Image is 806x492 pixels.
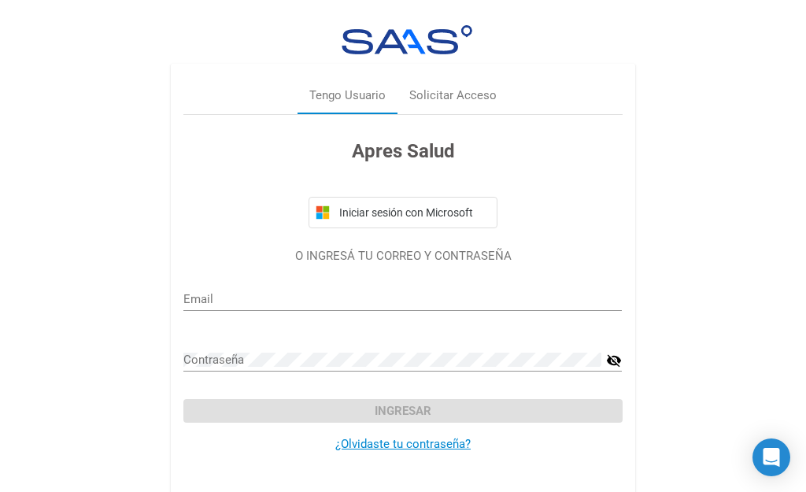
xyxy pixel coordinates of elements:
[183,137,622,165] h3: Apres Salud
[309,87,386,105] div: Tengo Usuario
[606,351,622,370] mat-icon: visibility_off
[183,247,622,265] p: O INGRESÁ TU CORREO Y CONTRASEÑA
[335,437,471,451] a: ¿Olvidaste tu contraseña?
[336,206,490,219] span: Iniciar sesión con Microsoft
[309,197,497,228] button: Iniciar sesión con Microsoft
[409,87,497,105] div: Solicitar Acceso
[183,399,622,423] button: Ingresar
[375,404,431,418] span: Ingresar
[752,438,790,476] div: Open Intercom Messenger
